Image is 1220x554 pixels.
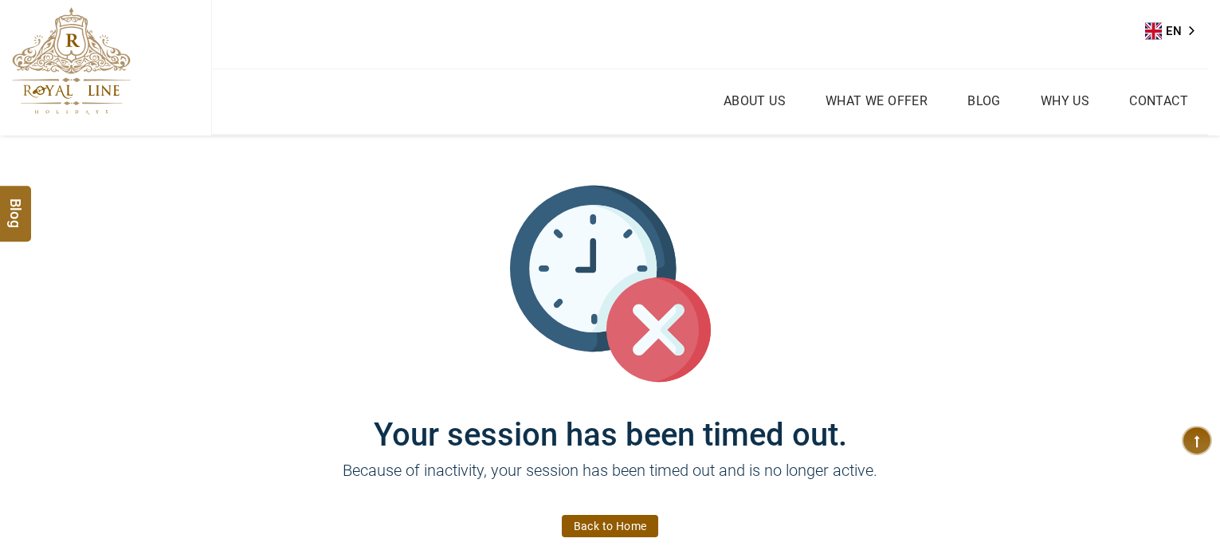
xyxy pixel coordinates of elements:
a: Back to Home [562,515,659,537]
span: Blog [6,198,26,212]
a: About Us [720,89,790,112]
iframe: chat widget [1153,490,1204,538]
h1: Your session has been timed out. [132,384,1089,454]
img: The Royal Line Holidays [12,7,131,115]
p: Because of inactivity, your session has been timed out and is no longer active. [132,458,1089,506]
a: What we Offer [822,89,932,112]
img: session_time_out.svg [510,183,711,384]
